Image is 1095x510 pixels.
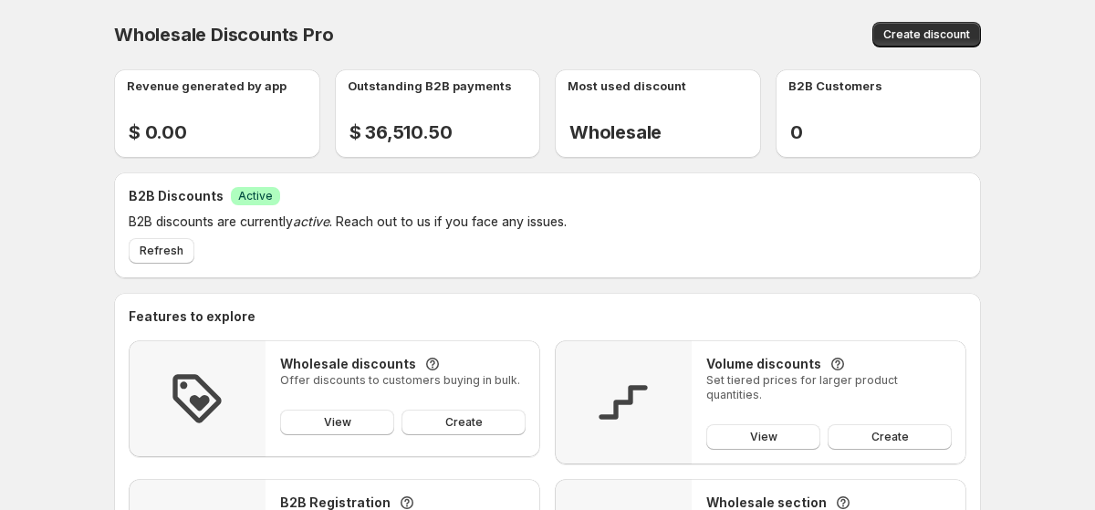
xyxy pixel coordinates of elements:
[129,121,320,143] h2: $ 0.00
[324,415,351,430] span: View
[828,424,952,450] a: Create
[872,22,981,47] button: Create discount
[280,355,416,373] h3: Wholesale discounts
[280,373,526,388] p: Offer discounts to customers buying in bulk.
[568,77,686,95] p: Most used discount
[883,27,970,42] span: Create discount
[594,373,652,432] img: Feature Icon
[790,121,982,143] h2: 0
[348,77,512,95] p: Outstanding B2B payments
[129,187,224,205] h2: B2B Discounts
[569,121,761,143] h2: Wholesale
[871,430,909,444] span: Create
[349,121,541,143] h2: $ 36,510.50
[140,244,183,258] span: Refresh
[788,77,882,95] p: B2B Customers
[129,307,966,326] h2: Features to explore
[114,24,333,46] span: Wholesale Discounts Pro
[706,373,952,402] p: Set tiered prices for larger product quantities.
[238,189,273,203] span: Active
[129,213,857,231] p: B2B discounts are currently . Reach out to us if you face any issues.
[127,77,287,95] p: Revenue generated by app
[168,369,226,428] img: Feature Icon
[129,238,194,264] button: Refresh
[750,430,777,444] span: View
[401,410,526,435] a: Create
[280,410,394,435] a: View
[445,415,483,430] span: Create
[293,213,329,229] em: active
[706,355,821,373] h3: Volume discounts
[706,424,820,450] a: View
